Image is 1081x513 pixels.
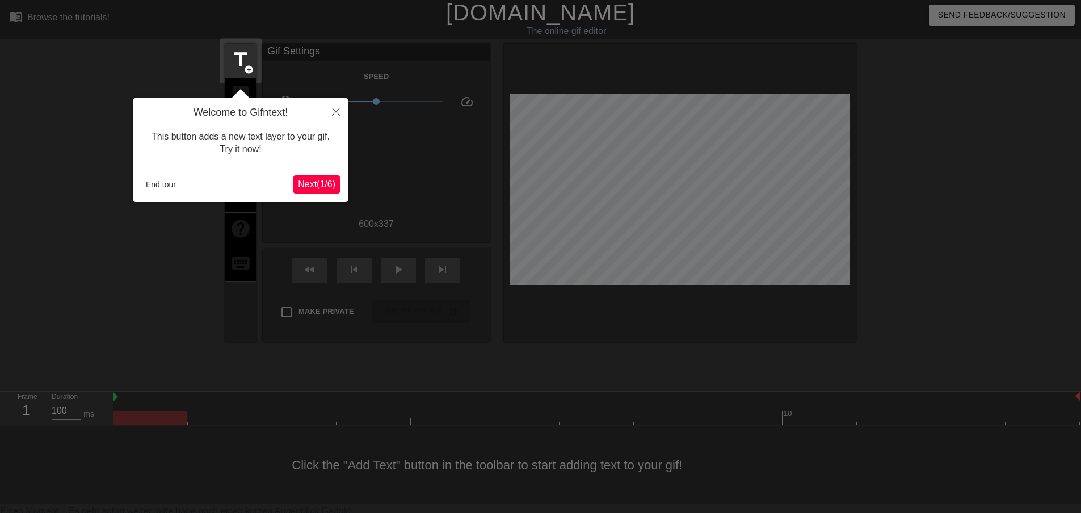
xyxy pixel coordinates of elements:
button: Next [293,175,340,194]
button: End tour [141,176,180,193]
button: Close [323,98,348,124]
span: Next ( 1 / 6 ) [298,179,335,189]
div: This button adds a new text layer to your gif. Try it now! [141,119,340,167]
h4: Welcome to Gifntext! [141,107,340,119]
